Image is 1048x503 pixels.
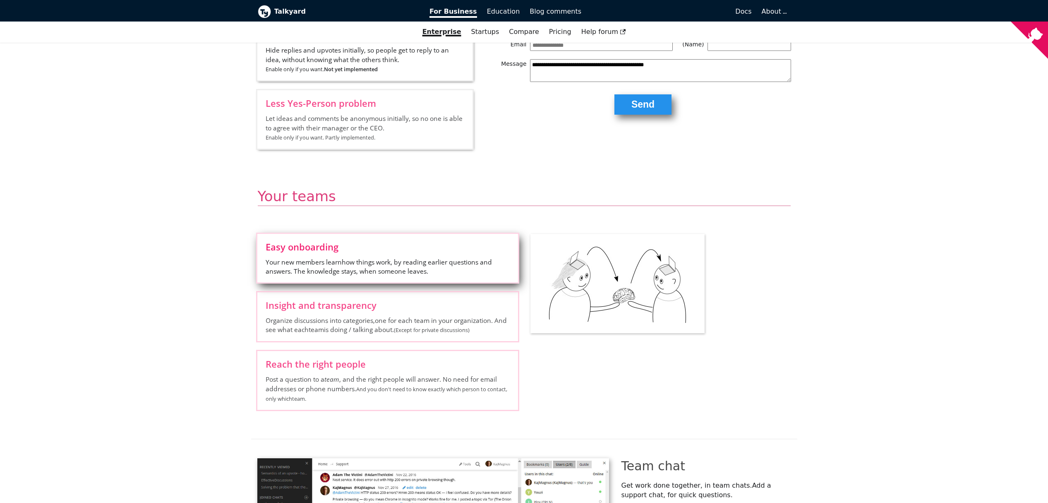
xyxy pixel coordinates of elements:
small: (Except for private discussions) [394,326,470,334]
a: Help forum [576,25,631,39]
a: Startups [466,25,504,39]
span: Less Yes-Person problem [266,99,464,108]
a: Blog comments [525,5,586,19]
span: Your new members learn how things work, by reading earlier questions and answers . The knowledge ... [266,258,510,276]
span: Reach the right people [266,359,510,368]
a: For Business [424,5,482,19]
p: Get work done together, in team chats. Add a support chat, for quick questions. [621,481,791,500]
a: Compare [509,28,539,36]
span: Blog comments [530,7,581,15]
h2: Team chat [621,458,791,474]
i: team [324,375,339,384]
a: Enterprise [417,25,466,39]
input: Email [530,40,673,51]
textarea: Message [530,59,791,82]
small: And you don't need to know exactly which person to contact, only which team . [266,385,507,402]
span: Post a question to a , and the right people will answer. No need for email addresses or phone num... [266,375,510,403]
button: Send [614,94,671,115]
b: Talkyard [274,6,418,17]
span: Easy onboarding [266,242,510,251]
span: Education [487,7,520,15]
span: Insight and transparency [266,301,510,310]
a: Pricing [544,25,576,39]
span: Help forum [581,28,626,36]
a: Talkyard logoTalkyard [258,5,418,18]
span: Let ideas and comments be anonymous initially, so no one is able to agree with their manager or t... [266,114,464,142]
a: About [762,7,786,15]
span: For Business [429,7,477,18]
span: Docs [735,7,751,15]
span: Message [495,59,530,82]
span: Hide replies and upvotes initially, so people get to reply to an idea, without knowing what the o... [266,46,464,74]
span: Email [495,40,530,51]
span: Organize discussions into categories, one for each team in your organization . And see what each ... [266,316,510,335]
input: (Name) [707,40,791,51]
h2: Your teams [258,188,791,206]
span: (Name) [673,40,707,51]
b: Not yet implemented [324,65,378,73]
img: vw73ji3trlxjz6gpgv3n3fmakjlezd.jpg [530,234,705,333]
a: Education [482,5,525,19]
img: Talkyard logo [258,5,271,18]
small: Enable only if you want. Partly implemented. [266,134,375,141]
a: Docs [586,5,757,19]
small: Enable only if you want. [266,65,378,73]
